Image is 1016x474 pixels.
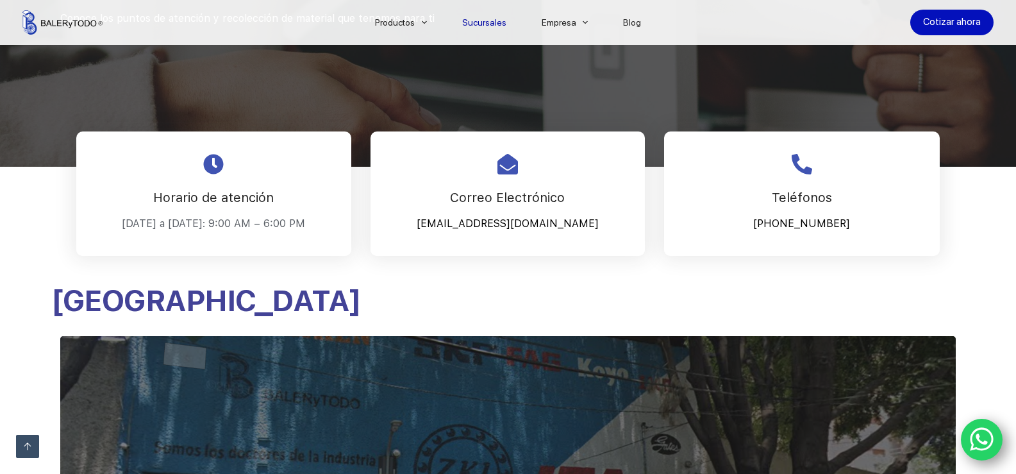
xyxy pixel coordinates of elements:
[772,190,832,205] span: Teléfonos
[387,214,629,233] p: [EMAIL_ADDRESS][DOMAIN_NAME]
[122,217,305,230] span: [DATE] a [DATE]: 9:00 AM – 6:00 PM
[51,283,361,318] span: [GEOGRAPHIC_DATA]
[961,419,1003,461] a: WhatsApp
[450,190,565,205] span: Correo Electrónico
[910,10,994,35] a: Cotizar ahora
[22,10,103,35] img: Balerytodo
[153,190,274,205] span: Horario de atención
[16,435,39,458] a: Ir arriba
[680,214,924,233] p: [PHONE_NUMBER]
